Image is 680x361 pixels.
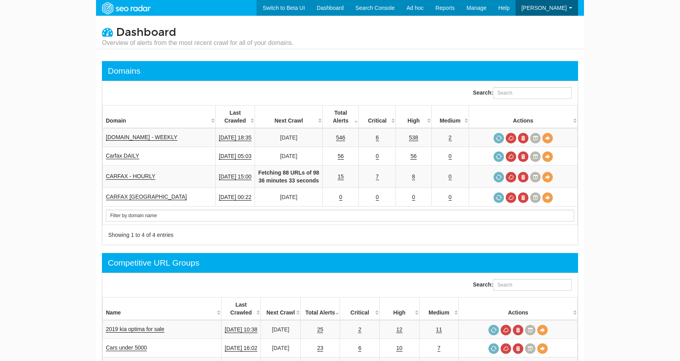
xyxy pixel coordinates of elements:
[376,173,379,180] a: 7
[106,173,155,180] a: CARFAX - HOURLY
[493,172,504,182] a: Request a crawl
[518,192,528,203] a: Delete most recent audit
[258,169,319,184] strong: Fetching 88 URLs of 98 36 minutes 33 seconds
[537,343,548,354] a: View Domain Overview
[506,151,516,162] a: Cancel in-progress audit
[525,343,536,354] a: Crawl History
[473,279,572,291] label: Search:
[438,345,441,352] a: 7
[449,194,452,201] a: 0
[103,106,216,128] th: Domain: activate to sort column ascending
[359,106,396,128] th: Critical: activate to sort column descending
[409,134,418,141] a: 538
[412,173,415,180] a: 8
[340,298,380,320] th: Critical: activate to sort column descending
[225,345,257,352] a: [DATE] 16:02
[102,26,113,37] i: 
[449,173,452,180] a: 0
[99,1,153,15] img: SEORadar
[380,298,419,320] th: High: activate to sort column descending
[261,298,301,320] th: Next Crawl: activate to sort column descending
[355,5,395,11] span: Search Console
[396,326,403,333] a: 12
[221,298,261,320] th: Last Crawled: activate to sort column descending
[323,106,359,128] th: Total Alerts: activate to sort column ascending
[488,325,499,335] a: Request a crawl
[498,5,510,11] span: Help
[506,172,516,182] a: Cancel in-progress audit
[449,153,452,160] a: 0
[436,5,455,11] span: Reports
[106,344,147,351] a: Cars under 5000
[530,172,541,182] a: Crawl History
[317,326,323,333] a: 25
[525,325,536,335] a: Crawl History
[338,153,344,160] a: 56
[219,134,251,141] a: [DATE] 18:35
[116,26,176,39] span: Dashboard
[219,194,251,201] a: [DATE] 00:22
[518,151,528,162] a: Delete most recent audit
[493,87,572,99] input: Search:
[513,343,523,354] a: Delete most recent audit
[215,106,255,128] th: Last Crawled: activate to sort column descending
[338,173,344,180] a: 15
[108,257,200,269] div: Competitive URL Groups
[410,153,417,160] a: 56
[219,173,251,180] a: [DATE] 15:00
[469,106,577,128] th: Actions: activate to sort column ascending
[431,106,469,128] th: Medium: activate to sort column descending
[467,5,487,11] span: Manage
[317,345,323,352] a: 23
[530,133,541,143] a: Crawl History
[261,320,301,339] td: [DATE]
[255,188,323,207] td: [DATE]
[542,151,553,162] a: View Domain Overview
[412,194,415,201] a: 0
[219,153,251,160] a: [DATE] 05:03
[493,151,504,162] a: Request a crawl
[255,106,323,128] th: Next Crawl: activate to sort column descending
[339,194,342,201] a: 0
[459,298,578,320] th: Actions: activate to sort column ascending
[106,194,187,200] a: CARFAX [GEOGRAPHIC_DATA]
[542,192,553,203] a: View Domain Overview
[396,106,432,128] th: High: activate to sort column descending
[518,133,528,143] a: Delete most recent audit
[518,172,528,182] a: Delete most recent audit
[473,87,572,99] label: Search:
[506,133,516,143] a: Cancel in-progress audit
[102,39,294,47] small: Overview of alerts from the most recent crawl for all of your domains.
[106,210,574,221] input: Search
[493,133,504,143] a: Request a crawl
[521,5,567,11] span: [PERSON_NAME]
[488,343,499,354] a: Request a crawl
[501,325,511,335] a: Cancel in-progress audit
[106,326,164,333] a: 2019 kia optima for sale
[108,65,140,77] div: Domains
[530,192,541,203] a: Crawl History
[542,133,553,143] a: View Domain Overview
[103,298,222,320] th: Name: activate to sort column ascending
[225,326,257,333] a: [DATE] 10:38
[506,192,516,203] a: Cancel in-progress audit
[376,153,379,160] a: 0
[376,134,379,141] a: 6
[449,134,452,141] a: 2
[513,325,523,335] a: Delete most recent audit
[396,345,403,352] a: 10
[530,151,541,162] a: Crawl History
[300,298,340,320] th: Total Alerts: activate to sort column ascending
[436,326,442,333] a: 11
[493,192,504,203] a: Request a crawl
[501,343,511,354] a: Cancel in-progress audit
[419,298,459,320] th: Medium: activate to sort column descending
[537,325,548,335] a: View Domain Overview
[358,326,361,333] a: 2
[255,128,323,147] td: [DATE]
[108,231,330,239] div: Showing 1 to 4 of 4 entries
[336,134,345,141] a: 546
[376,194,379,201] a: 0
[407,5,424,11] span: Ad hoc
[106,134,177,141] a: [DOMAIN_NAME] - WEEKLY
